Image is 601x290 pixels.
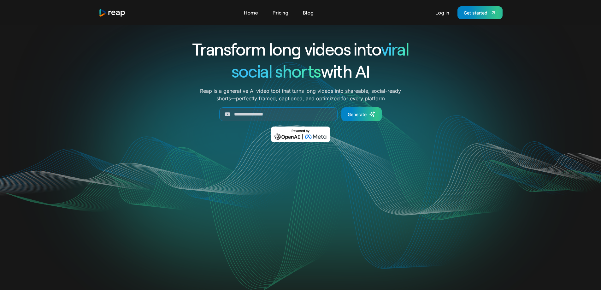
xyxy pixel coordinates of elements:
[271,127,330,142] img: Powered by OpenAI & Meta
[432,8,452,18] a: Log in
[232,61,321,81] span: social shorts
[457,6,503,19] a: Get started
[241,8,261,18] a: Home
[174,151,427,278] video: Your browser does not support the video tag.
[200,87,401,102] p: Reap is a generative AI video tool that turns long videos into shareable, social-ready shorts—per...
[99,9,126,17] a: home
[169,60,432,82] h1: with AI
[341,107,382,121] a: Generate
[464,9,487,16] div: Get started
[169,107,432,121] form: Generate Form
[300,8,317,18] a: Blog
[99,9,126,17] img: reap logo
[381,38,409,59] span: viral
[169,38,432,60] h1: Transform long videos into
[348,111,367,118] div: Generate
[269,8,292,18] a: Pricing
